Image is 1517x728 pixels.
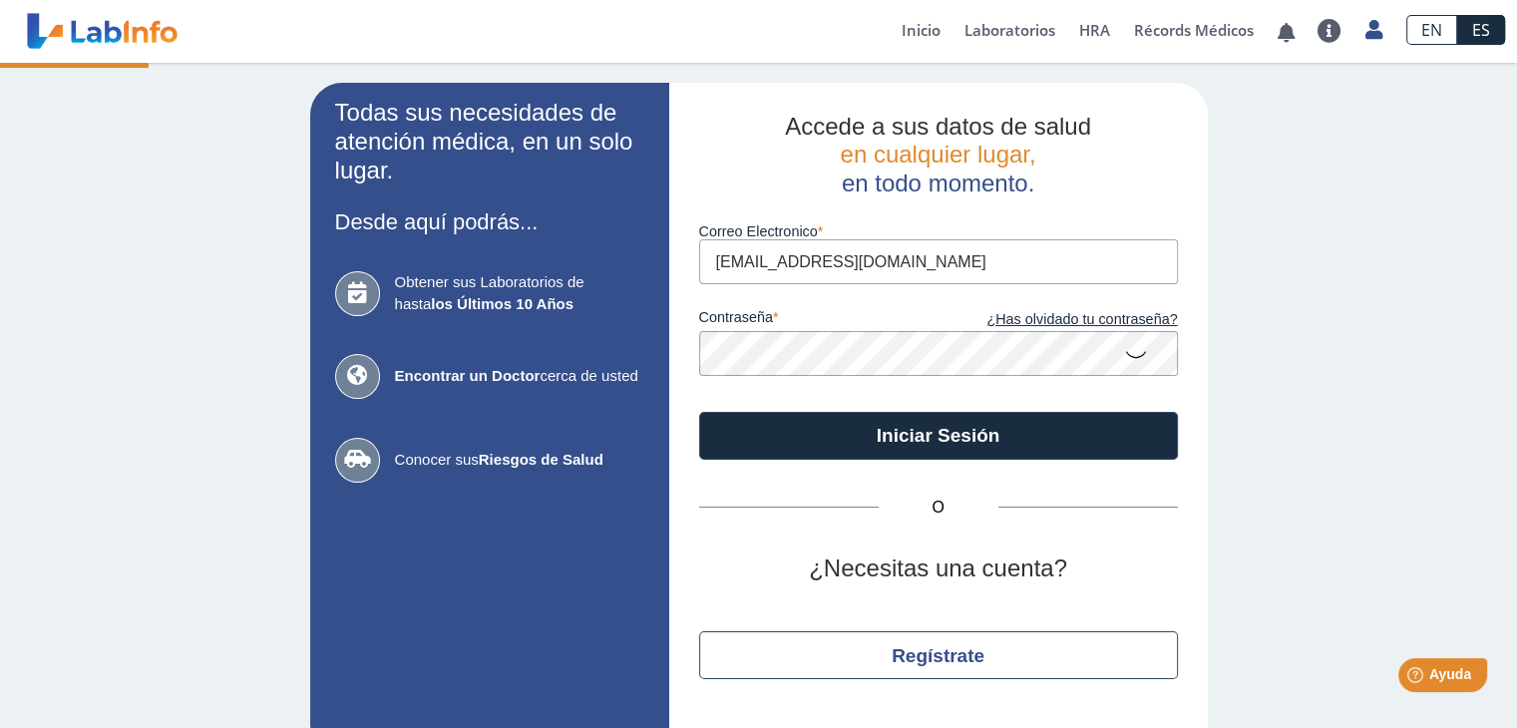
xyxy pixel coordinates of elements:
iframe: Help widget launcher [1339,650,1495,706]
a: ¿Has olvidado tu contraseña? [939,309,1178,331]
b: los Últimos 10 Años [431,295,573,312]
span: Conocer sus [395,449,644,472]
label: Correo Electronico [699,223,1178,239]
span: Obtener sus Laboratorios de hasta [395,271,644,316]
button: Regístrate [699,631,1178,679]
span: Accede a sus datos de salud [785,113,1091,140]
b: Riesgos de Salud [479,451,603,468]
h2: ¿Necesitas una cuenta? [699,554,1178,583]
h3: Desde aquí podrás... [335,209,644,234]
a: ES [1457,15,1505,45]
b: Encontrar un Doctor [395,367,541,384]
h2: Todas sus necesidades de atención médica, en un solo lugar. [335,99,644,184]
span: en todo momento. [842,170,1034,196]
label: contraseña [699,309,939,331]
span: en cualquier lugar, [840,141,1035,168]
a: EN [1406,15,1457,45]
span: cerca de usted [395,365,644,388]
span: O [879,496,998,520]
span: HRA [1079,20,1110,40]
button: Iniciar Sesión [699,412,1178,460]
